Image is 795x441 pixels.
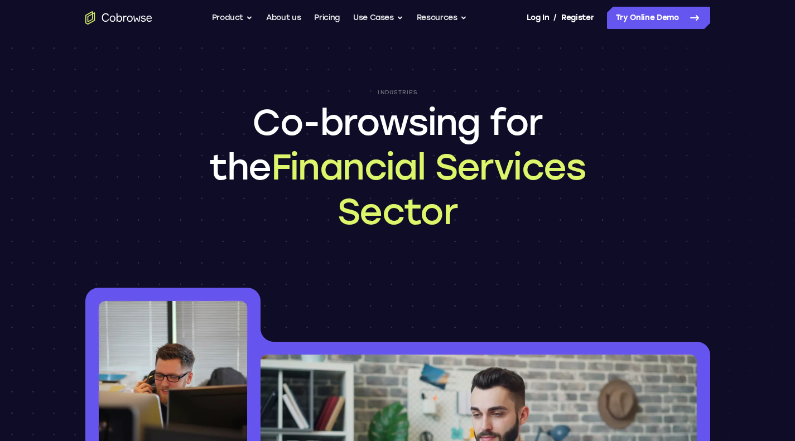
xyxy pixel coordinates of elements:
p: Industries [378,89,417,96]
a: Register [561,7,594,29]
a: Go to the home page [85,11,152,25]
a: About us [266,7,301,29]
span: / [553,11,557,25]
a: Pricing [314,7,340,29]
a: Try Online Demo [607,7,710,29]
span: Financial Services Sector [271,146,586,233]
button: Product [212,7,253,29]
a: Log In [527,7,549,29]
button: Resources [417,7,467,29]
h1: Co-browsing for the [175,100,621,234]
button: Use Cases [353,7,403,29]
